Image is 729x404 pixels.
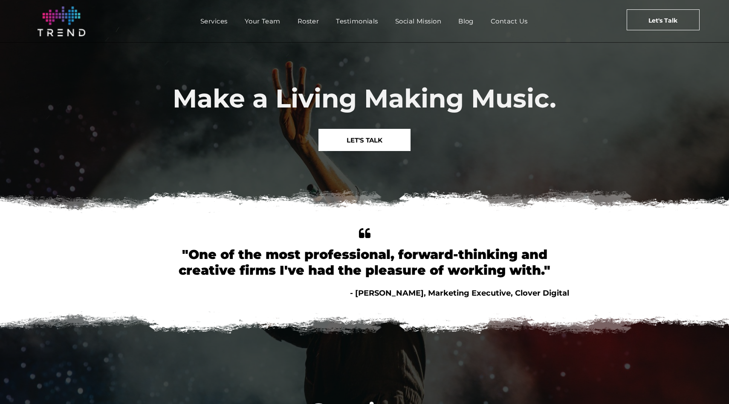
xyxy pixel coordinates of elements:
span: LET'S TALK [347,129,382,151]
span: - [PERSON_NAME], Marketing Executive, Clover Digital [350,288,569,298]
span: Make a Living Making Music. [173,83,556,114]
img: logo [38,6,85,36]
font: "One of the most professional, forward-thinking and creative firms I've had the pleasure of worki... [179,247,550,278]
span: Let's Talk [648,10,677,31]
a: LET'S TALK [318,129,411,151]
a: Social Mission [387,15,450,27]
a: Contact Us [482,15,536,27]
a: Blog [450,15,482,27]
a: Services [192,15,236,27]
a: Let's Talk [627,9,700,30]
a: Testimonials [327,15,386,27]
a: Your Team [236,15,289,27]
a: Roster [289,15,328,27]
